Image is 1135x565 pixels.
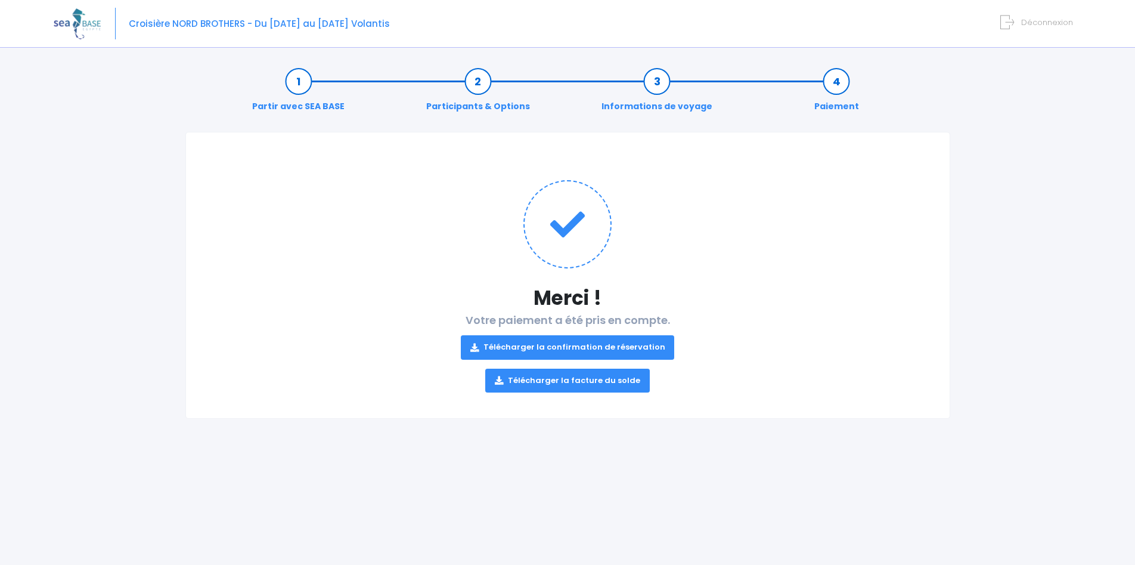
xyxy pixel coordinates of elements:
h2: Votre paiement a été pris en compte. [210,314,926,393]
span: Déconnexion [1021,17,1073,28]
a: Partir avec SEA BASE [246,75,351,113]
a: Participants & Options [420,75,536,113]
a: Informations de voyage [596,75,718,113]
a: Télécharger la facture du solde [485,369,650,393]
a: Paiement [808,75,865,113]
a: Télécharger la confirmation de réservation [461,335,675,359]
h1: Merci ! [210,286,926,310]
span: Croisière NORD BROTHERS - Du [DATE] au [DATE] Volantis [129,17,390,30]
